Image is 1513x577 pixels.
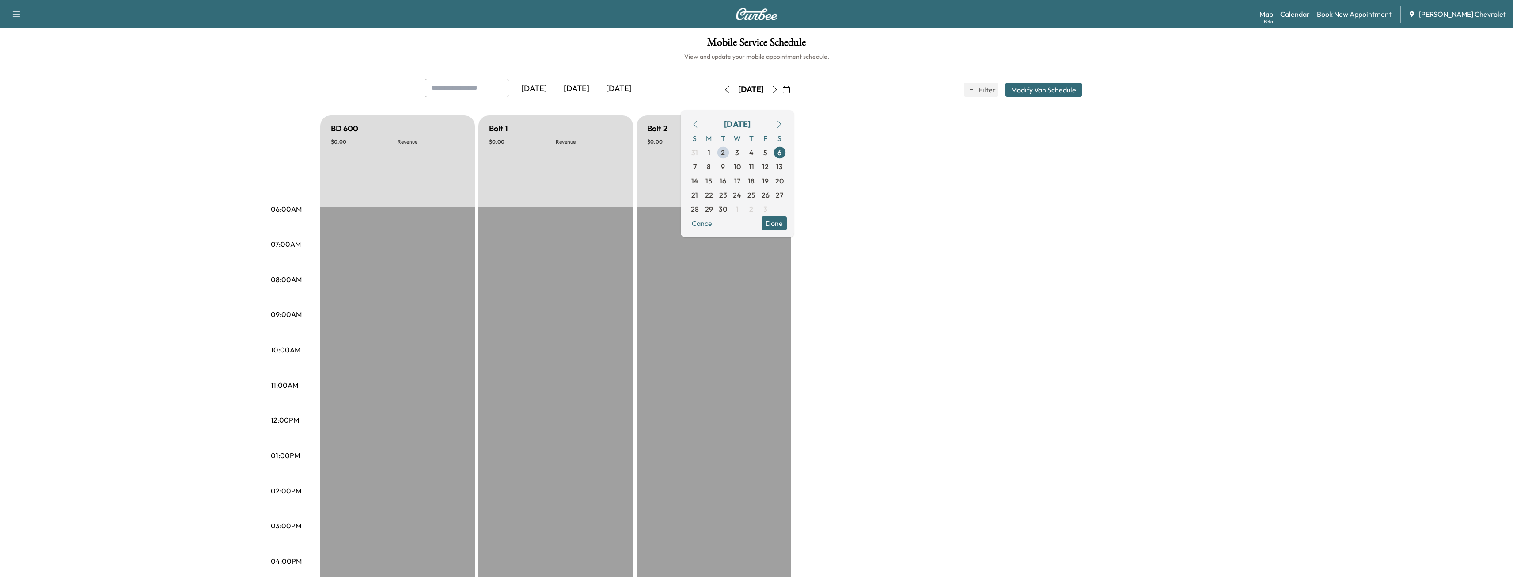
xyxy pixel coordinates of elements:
span: 27 [776,190,783,200]
h5: BD 600 [331,122,358,135]
p: 12:00PM [271,415,299,425]
span: 10 [734,161,741,172]
p: Revenue [556,138,622,145]
span: 14 [691,176,698,186]
a: MapBeta [1259,9,1273,19]
p: 11:00AM [271,380,298,390]
p: Revenue [398,138,464,145]
span: 2 [749,204,753,214]
span: 25 [747,190,755,200]
span: 23 [719,190,727,200]
span: 18 [748,176,755,186]
p: 07:00AM [271,239,301,249]
button: Done [762,216,787,230]
span: 28 [691,204,699,214]
span: 22 [705,190,713,200]
span: 29 [705,204,713,214]
button: Cancel [688,216,718,230]
span: W [730,131,744,145]
span: 30 [719,204,727,214]
p: $ 0.00 [489,138,556,145]
span: 3 [735,147,739,158]
p: 01:00PM [271,450,300,461]
span: 26 [762,190,770,200]
span: 9 [721,161,725,172]
span: Filter [978,84,994,95]
h5: Bolt 1 [489,122,508,135]
span: 3 [763,204,767,214]
a: Book New Appointment [1317,9,1392,19]
img: Curbee Logo [736,8,778,20]
h6: View and update your mobile appointment schedule. [9,52,1504,61]
span: S [688,131,702,145]
span: 7 [693,161,697,172]
div: [DATE] [598,79,640,99]
span: T [716,131,730,145]
span: 6 [777,147,781,158]
span: F [758,131,773,145]
span: T [744,131,758,145]
span: 1 [736,204,739,214]
div: Beta [1264,18,1273,25]
span: 19 [762,176,769,186]
p: 04:00PM [271,556,302,566]
div: [DATE] [724,118,751,130]
div: [DATE] [555,79,598,99]
span: 1 [708,147,710,158]
button: Modify Van Schedule [1005,83,1082,97]
div: [DATE] [738,84,764,95]
p: 10:00AM [271,344,300,355]
p: 06:00AM [271,204,302,214]
span: 16 [720,176,726,186]
span: 12 [762,161,769,172]
span: 21 [691,190,698,200]
span: 15 [705,176,712,186]
span: 11 [749,161,754,172]
span: 24 [733,190,741,200]
h1: Mobile Service Schedule [9,37,1504,52]
span: 4 [749,147,754,158]
p: 09:00AM [271,309,302,320]
span: M [702,131,716,145]
p: 08:00AM [271,274,302,285]
span: 2 [721,147,725,158]
p: 02:00PM [271,485,301,496]
span: 5 [763,147,767,158]
span: 31 [691,147,698,158]
h5: Bolt 2 [647,122,667,135]
button: Filter [964,83,998,97]
a: Calendar [1280,9,1310,19]
span: 20 [775,176,784,186]
span: 17 [734,176,740,186]
span: S [773,131,787,145]
p: 03:00PM [271,520,301,531]
span: [PERSON_NAME] Chevrolet [1419,9,1506,19]
span: 13 [776,161,783,172]
span: 8 [707,161,711,172]
p: $ 0.00 [647,138,714,145]
div: [DATE] [513,79,555,99]
p: $ 0.00 [331,138,398,145]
